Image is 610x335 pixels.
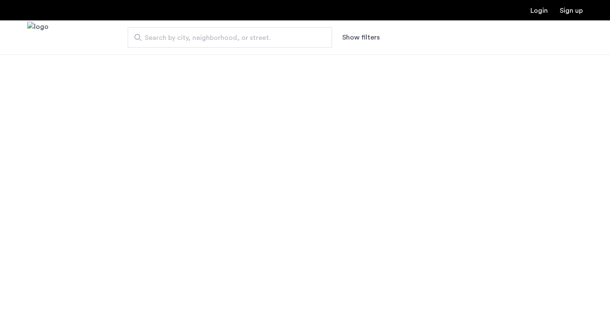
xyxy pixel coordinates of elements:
[128,27,332,48] input: Apartment Search
[27,22,49,54] a: Cazamio Logo
[145,33,308,43] span: Search by city, neighborhood, or street.
[27,22,49,54] img: logo
[560,7,583,14] a: Registration
[530,7,548,14] a: Login
[342,32,380,43] button: Show or hide filters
